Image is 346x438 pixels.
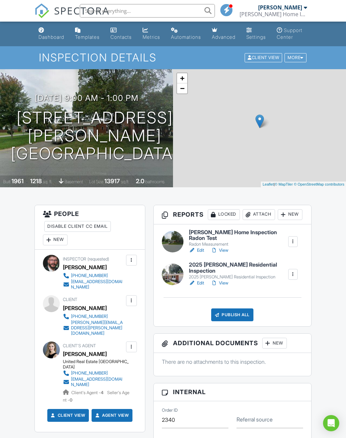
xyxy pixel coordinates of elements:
div: Templates [75,34,100,40]
a: Zoom in [177,73,187,83]
h3: Additional Documents [154,334,311,353]
a: [EMAIL_ADDRESS][DOMAIN_NAME] [63,377,124,387]
a: Metrics [140,24,163,44]
a: Edit [189,280,204,286]
div: 2025 [PERSON_NAME] Residential Inspection [189,274,288,280]
a: Templates [72,24,102,44]
div: 2.0 [136,177,144,185]
a: Support Center [274,24,310,44]
a: Client View [244,55,284,60]
a: © MapTiler [275,182,293,186]
a: View [211,280,228,286]
div: [PHONE_NUMBER] [71,273,108,278]
span: (requested) [88,256,109,262]
div: [EMAIL_ADDRESS][DOMAIN_NAME] [71,377,124,387]
span: basement [65,179,83,184]
div: [PERSON_NAME] [63,303,107,313]
div: Attach [243,209,275,220]
a: [PERSON_NAME][EMAIL_ADDRESS][PERSON_NAME][DOMAIN_NAME] [63,320,124,336]
a: [PERSON_NAME] Home Inspection Radon Test Radon Measurement [189,229,288,247]
div: Open Intercom Messenger [323,415,339,431]
div: | [261,182,346,187]
h6: [PERSON_NAME] Home Inspection Radon Test [189,229,288,241]
div: New [278,209,302,220]
div: 13917 [104,177,120,185]
a: Automations (Basic) [168,24,204,44]
a: Client View [50,412,85,419]
div: Advanced [212,34,236,40]
a: Advanced [209,24,238,44]
span: Client's Agent [63,343,96,348]
div: [PHONE_NUMBER] [71,314,108,319]
div: Automations [171,34,201,40]
h3: People [35,205,145,250]
img: The Best Home Inspection Software - Spectora [34,3,49,18]
input: Search everything... [80,4,215,18]
div: Contacts [110,34,132,40]
span: SPECTORA [54,3,109,18]
a: [EMAIL_ADDRESS][DOMAIN_NAME] [63,279,124,290]
a: [PHONE_NUMBER] [63,313,124,320]
div: Radon Measurement [189,242,288,247]
div: United Real Estate [GEOGRAPHIC_DATA] [63,359,129,370]
div: Client View [245,53,282,62]
h6: 2025 [PERSON_NAME] Residential Inspection [189,262,288,274]
h3: Internal [154,383,311,401]
div: More [285,53,306,62]
div: Disable Client CC Email [44,221,111,232]
a: View [211,247,228,254]
div: Support Center [277,27,302,40]
label: Referral source [237,416,273,423]
span: Client's Agent - [71,390,104,395]
h3: [DATE] 9:00 am - 1:00 pm [35,93,139,103]
span: bathrooms [145,179,165,184]
span: sq. ft. [43,179,52,184]
h1: Inspection Details [39,52,307,63]
div: New [262,338,287,349]
div: [PHONE_NUMBER] [71,371,108,376]
strong: 0 [70,398,72,403]
span: Inspector [63,256,86,262]
div: New [43,235,68,245]
div: [PERSON_NAME] [63,262,107,272]
a: 2025 [PERSON_NAME] Residential Inspection 2025 [PERSON_NAME] Residential Inspection [189,262,288,280]
a: Zoom out [177,83,187,93]
a: Leaflet [263,182,274,186]
div: Publish All [211,308,253,321]
h3: Reports [154,205,311,224]
div: [PERSON_NAME][EMAIL_ADDRESS][PERSON_NAME][DOMAIN_NAME] [71,320,124,336]
div: Locked [208,209,240,220]
a: [PERSON_NAME] [63,349,107,359]
div: Settings [246,34,266,40]
div: [EMAIL_ADDRESS][DOMAIN_NAME] [71,279,124,290]
p: There are no attachments to this inspection. [162,358,303,365]
label: Order ID [162,407,178,413]
span: Lot Size [89,179,103,184]
span: sq.ft. [121,179,129,184]
div: 1961 [11,177,24,185]
div: Brooks Home Inspection LLC [240,11,307,18]
a: Settings [244,24,269,44]
div: 1218 [30,177,42,185]
a: Agent View [94,412,129,419]
a: SPECTORA [34,9,109,23]
span: Built [3,179,10,184]
span: Client [63,297,77,302]
a: [PHONE_NUMBER] [63,370,124,377]
a: Contacts [108,24,134,44]
div: [PERSON_NAME] [258,4,302,11]
a: © OpenStreetMap contributors [294,182,344,186]
div: Metrics [143,34,160,40]
div: Dashboard [39,34,64,40]
a: Edit [189,247,204,254]
a: Dashboard [36,24,67,44]
a: [PHONE_NUMBER] [63,272,124,279]
h1: [STREET_ADDRESS][PERSON_NAME] [GEOGRAPHIC_DATA] [11,109,178,162]
strong: 4 [101,390,103,395]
